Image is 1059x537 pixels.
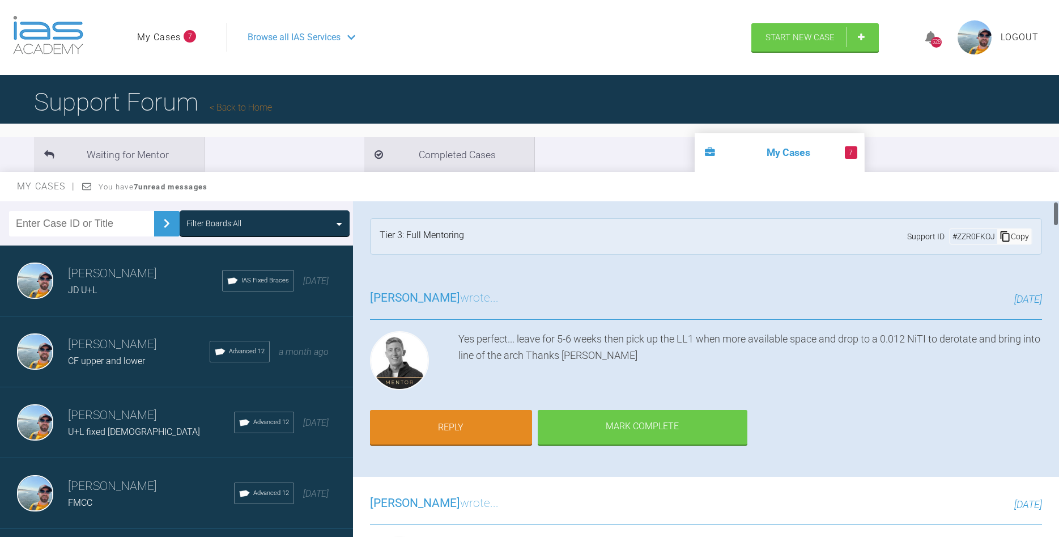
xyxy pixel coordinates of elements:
[303,417,329,428] span: [DATE]
[1014,293,1042,305] span: [DATE]
[17,333,53,370] img: Owen Walls
[931,37,942,48] div: 528
[279,346,329,357] span: a month ago
[364,137,534,172] li: Completed Cases
[950,230,997,243] div: # ZZR0FKOJ
[134,183,207,191] strong: 7 unread messages
[13,16,83,54] img: logo-light.3e3ef733.png
[303,488,329,499] span: [DATE]
[370,291,460,305] span: [PERSON_NAME]
[458,331,1042,395] div: Yes perfect... leave for 5-6 weeks then pick up the LL1 when more available space and drop to a 0...
[34,137,204,172] li: Waiting for Mentor
[186,217,241,230] div: Filter Boards: All
[99,183,208,191] span: You have
[253,488,289,498] span: Advanced 12
[17,181,75,192] span: My Cases
[34,82,272,122] h1: Support Forum
[17,404,53,441] img: Owen Walls
[370,331,429,390] img: Josh Rowley
[137,30,181,45] a: My Cases
[158,214,176,232] img: chevronRight.28bd32b0.svg
[184,30,196,43] span: 7
[997,229,1031,244] div: Copy
[248,30,341,45] span: Browse all IAS Services
[765,32,835,43] span: Start New Case
[370,496,460,510] span: [PERSON_NAME]
[370,289,499,308] h3: wrote...
[907,230,945,243] span: Support ID
[370,494,499,513] h3: wrote...
[370,410,532,445] a: Reply
[68,335,210,354] h3: [PERSON_NAME]
[538,410,747,445] div: Mark Complete
[1001,30,1039,45] a: Logout
[303,276,329,286] span: [DATE]
[68,264,222,284] h3: [PERSON_NAME]
[1014,498,1042,510] span: [DATE]
[380,228,464,245] div: Tier 3: Full Mentoring
[253,417,289,428] span: Advanced 12
[68,356,145,366] span: CF upper and lower
[751,23,879,52] a: Start New Case
[17,263,53,299] img: Owen Walls
[17,475,53,511] img: Owen Walls
[68,477,234,496] h3: [PERSON_NAME]
[241,276,289,286] span: IAS Fixed Braces
[68,426,200,437] span: U+L fixed [DEMOGRAPHIC_DATA]
[695,133,865,172] li: My Cases
[68,497,92,508] span: FMCC
[210,102,272,113] a: Back to Home
[845,146,857,159] span: 7
[229,346,265,357] span: Advanced 12
[958,20,992,54] img: profile.png
[68,285,97,295] span: JD U+L
[9,211,154,236] input: Enter Case ID or Title
[68,406,234,425] h3: [PERSON_NAME]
